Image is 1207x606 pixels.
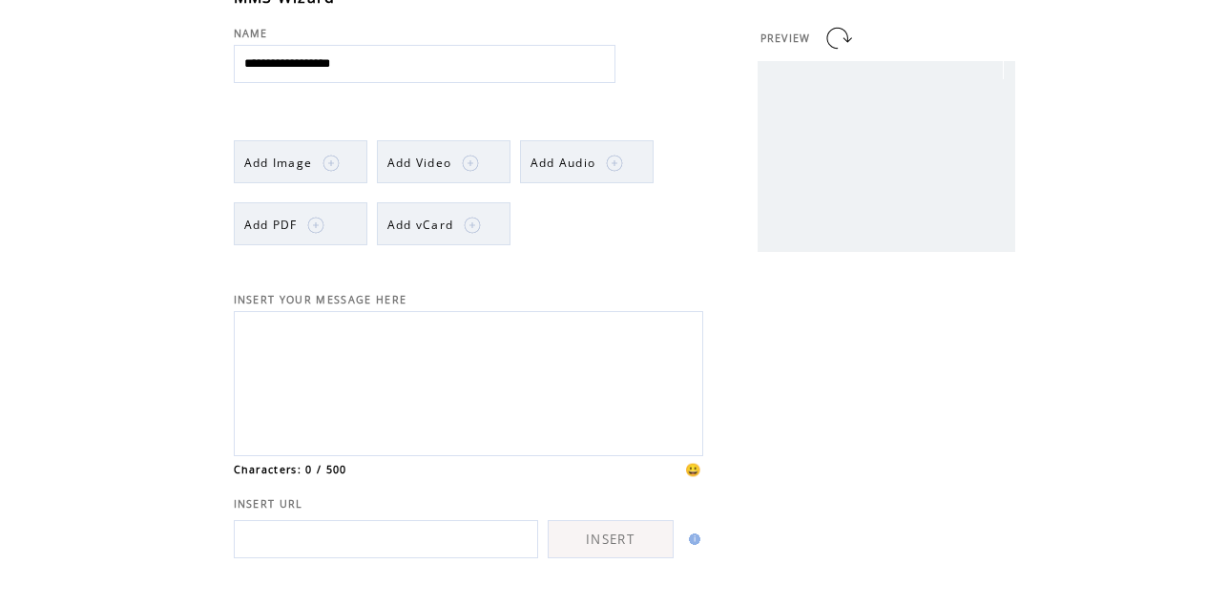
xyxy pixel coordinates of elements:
[760,31,811,45] span: PREVIEW
[462,155,479,172] img: plus.png
[548,520,674,558] a: INSERT
[323,155,340,172] img: plus.png
[520,140,654,183] a: Add Audio
[307,217,324,234] img: plus.png
[683,533,700,545] img: help.gif
[234,140,367,183] a: Add Image
[234,202,367,245] a: Add PDF
[685,461,702,478] span: 😀
[244,217,298,233] span: Add PDF
[531,155,596,171] span: Add Audio
[234,497,303,511] span: INSERT URL
[244,155,313,171] span: Add Image
[464,217,481,234] img: plus.png
[387,217,454,233] span: Add vCard
[234,463,347,476] span: Characters: 0 / 500
[387,155,452,171] span: Add Video
[377,202,510,245] a: Add vCard
[234,27,268,40] span: NAME
[377,140,510,183] a: Add Video
[606,155,623,172] img: plus.png
[234,293,407,306] span: INSERT YOUR MESSAGE HERE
